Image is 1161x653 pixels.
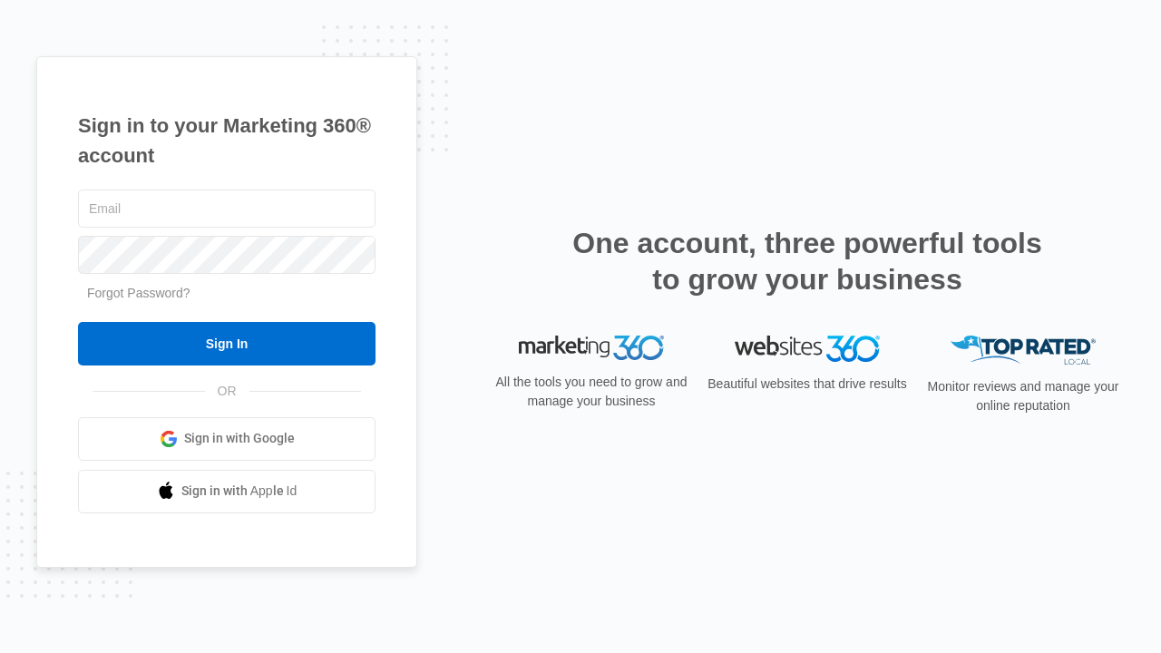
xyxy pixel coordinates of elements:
[78,190,376,228] input: Email
[490,373,693,411] p: All the tools you need to grow and manage your business
[87,286,190,300] a: Forgot Password?
[78,322,376,365] input: Sign In
[181,482,298,501] span: Sign in with Apple Id
[735,336,880,362] img: Websites 360
[78,470,376,513] a: Sign in with Apple Id
[519,336,664,361] img: Marketing 360
[951,336,1096,365] img: Top Rated Local
[706,375,909,394] p: Beautiful websites that drive results
[78,111,376,171] h1: Sign in to your Marketing 360® account
[205,382,249,401] span: OR
[567,225,1048,297] h2: One account, three powerful tools to grow your business
[184,429,295,448] span: Sign in with Google
[922,377,1125,415] p: Monitor reviews and manage your online reputation
[78,417,376,461] a: Sign in with Google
